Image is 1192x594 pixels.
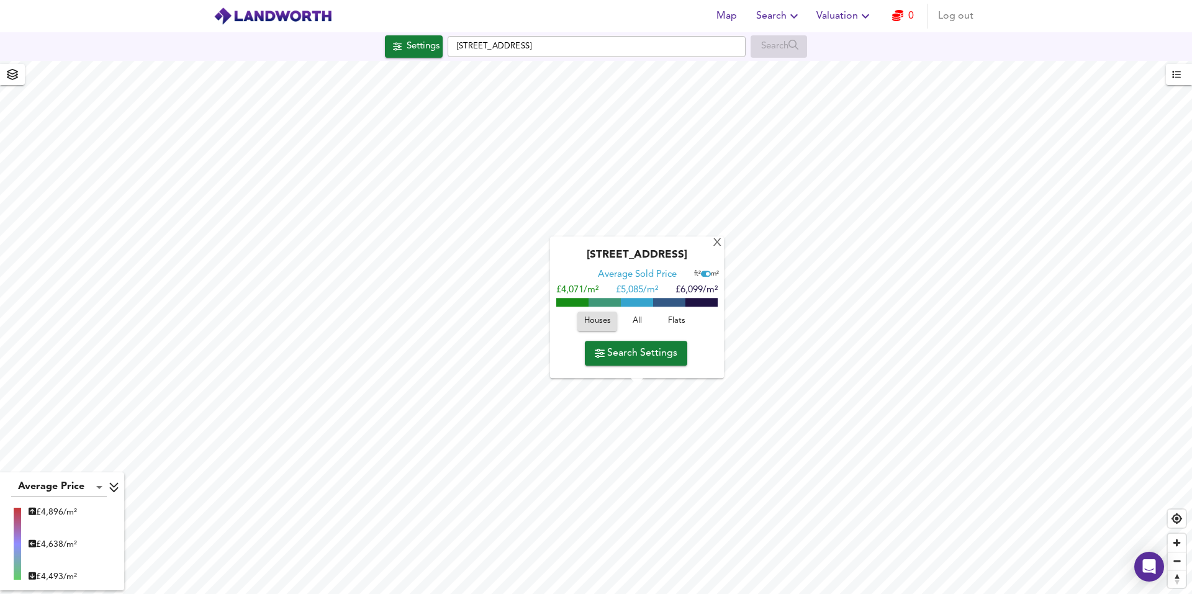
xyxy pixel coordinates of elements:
div: Average Price [11,477,107,497]
div: Enable a Source before running a Search [751,35,807,58]
span: Log out [938,7,973,25]
button: Houses [577,312,617,331]
div: Settings [407,38,440,55]
div: [STREET_ADDRESS] [556,250,718,269]
span: m² [711,271,719,278]
span: ft² [694,271,701,278]
button: Find my location [1168,510,1186,528]
span: Map [711,7,741,25]
div: £ 4,493/m² [29,570,77,583]
div: £ 4,638/m² [29,538,77,551]
button: Map [707,4,746,29]
a: 0 [892,7,914,25]
span: Houses [584,315,611,329]
span: Reset bearing to north [1168,570,1186,588]
div: £ 4,896/m² [29,506,77,518]
span: £ 5,085/m² [616,286,658,295]
span: Search Settings [595,344,677,362]
span: Zoom out [1168,552,1186,570]
div: Average Sold Price [598,269,677,282]
span: All [620,315,654,329]
div: X [712,238,723,250]
button: 0 [883,4,923,29]
button: All [617,312,657,331]
span: £4,071/m² [556,286,598,295]
button: Log out [933,4,978,29]
button: Valuation [811,4,878,29]
button: Zoom out [1168,552,1186,570]
button: Zoom in [1168,534,1186,552]
img: logo [214,7,332,25]
button: Reset bearing to north [1168,570,1186,588]
button: Flats [657,312,697,331]
button: Settings [385,35,443,58]
button: Search [751,4,806,29]
button: Search Settings [585,341,687,366]
span: £6,099/m² [675,286,718,295]
span: Search [756,7,801,25]
span: Valuation [816,7,873,25]
input: Enter a location... [448,36,746,57]
div: Open Intercom Messenger [1134,552,1164,582]
span: Flats [660,315,693,329]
